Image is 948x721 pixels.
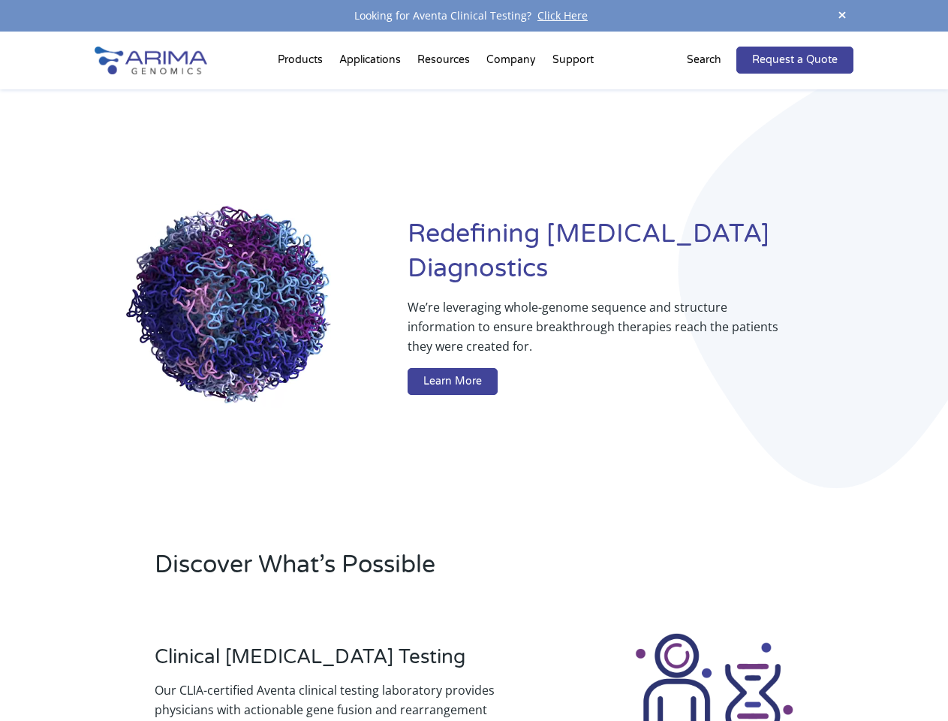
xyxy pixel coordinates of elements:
h1: Redefining [MEDICAL_DATA] Diagnostics [408,217,853,297]
div: Looking for Aventa Clinical Testing? [95,6,853,26]
a: Click Here [531,8,594,23]
h3: Clinical [MEDICAL_DATA] Testing [155,645,533,680]
p: We’re leveraging whole-genome sequence and structure information to ensure breakthrough therapies... [408,297,793,368]
a: Request a Quote [736,47,853,74]
iframe: Chat Widget [873,649,948,721]
img: Arima-Genomics-logo [95,47,207,74]
a: Learn More [408,368,498,395]
h2: Discover What’s Possible [155,548,653,593]
p: Search [687,50,721,70]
